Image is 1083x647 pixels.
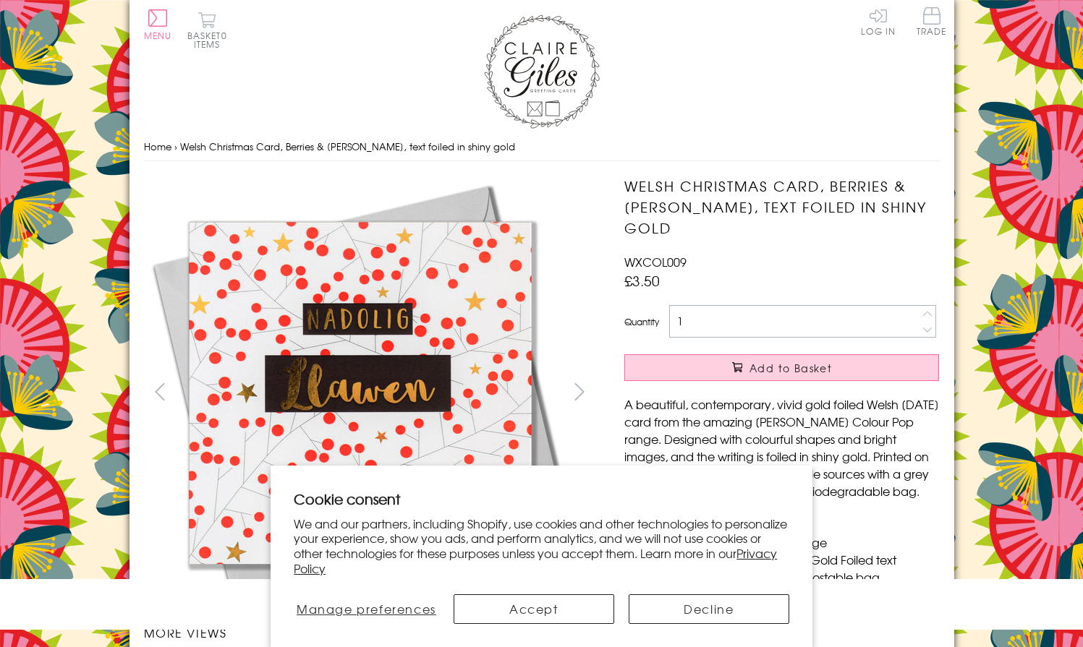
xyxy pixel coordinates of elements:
button: Basket0 items [187,12,227,48]
button: Menu [144,9,172,40]
a: Log In [861,7,896,35]
nav: breadcrumbs [144,132,940,162]
button: Accept [454,594,614,624]
h2: Cookie consent [294,489,789,509]
img: Welsh Christmas Card, Berries & Twigs, text foiled in shiny gold [144,176,578,609]
button: prev [144,375,177,408]
button: next [563,375,595,408]
span: Welsh Christmas Card, Berries & [PERSON_NAME], text foiled in shiny gold [180,140,515,153]
button: Decline [629,594,789,624]
p: A beautiful, contemporary, vivid gold foiled Welsh [DATE] card from the amazing [PERSON_NAME] Col... [624,395,939,500]
span: WXCOL009 [624,253,687,270]
button: Manage preferences [294,594,438,624]
span: £3.50 [624,270,660,291]
h3: More views [144,624,596,641]
span: Add to Basket [749,361,832,375]
span: Manage preferences [297,600,436,617]
a: Trade [917,7,947,38]
button: Add to Basket [624,354,939,381]
a: Home [144,140,171,153]
span: Trade [917,7,947,35]
img: Claire Giles Greetings Cards [484,14,600,129]
span: › [174,140,177,153]
p: We and our partners, including Shopify, use cookies and other technologies to personalize your ex... [294,516,789,576]
span: Menu [144,29,172,42]
label: Quantity [624,315,659,328]
a: Privacy Policy [294,544,777,577]
h1: Welsh Christmas Card, Berries & [PERSON_NAME], text foiled in shiny gold [624,176,939,238]
span: 0 items [194,29,227,51]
